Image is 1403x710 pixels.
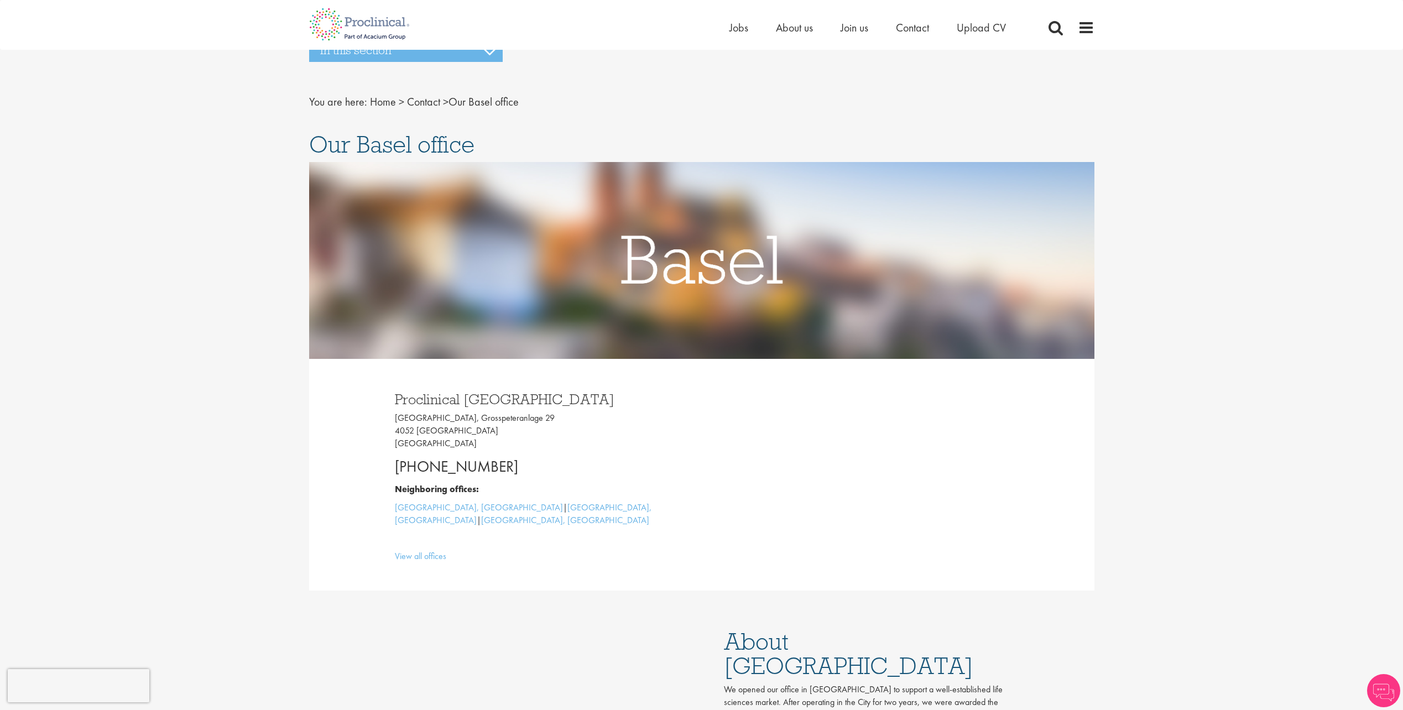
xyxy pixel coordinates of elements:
[729,20,748,35] a: Jobs
[395,392,693,406] h3: Proclinical [GEOGRAPHIC_DATA]
[395,550,446,562] a: View all offices
[443,95,448,109] span: >
[1367,674,1400,707] img: Chatbot
[395,502,693,527] p: | |
[957,20,1006,35] a: Upload CV
[896,20,929,35] a: Contact
[8,669,149,702] iframe: reCAPTCHA
[370,95,396,109] a: breadcrumb link to Home
[395,412,693,450] p: [GEOGRAPHIC_DATA], Grosspeteranlage 29 4052 [GEOGRAPHIC_DATA] [GEOGRAPHIC_DATA]
[407,95,440,109] a: breadcrumb link to Contact
[395,502,651,526] a: [GEOGRAPHIC_DATA], [GEOGRAPHIC_DATA]
[395,483,479,495] b: Neighboring offices:
[841,20,868,35] a: Join us
[776,20,813,35] a: About us
[395,502,563,513] a: [GEOGRAPHIC_DATA], [GEOGRAPHIC_DATA]
[309,39,503,62] h3: In this section
[399,95,404,109] span: >
[309,129,474,159] span: Our Basel office
[370,95,519,109] span: Our Basel office
[481,514,649,526] a: [GEOGRAPHIC_DATA], [GEOGRAPHIC_DATA]
[309,95,367,109] span: You are here:
[724,629,1017,678] h1: About [GEOGRAPHIC_DATA]
[395,456,693,478] p: [PHONE_NUMBER]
